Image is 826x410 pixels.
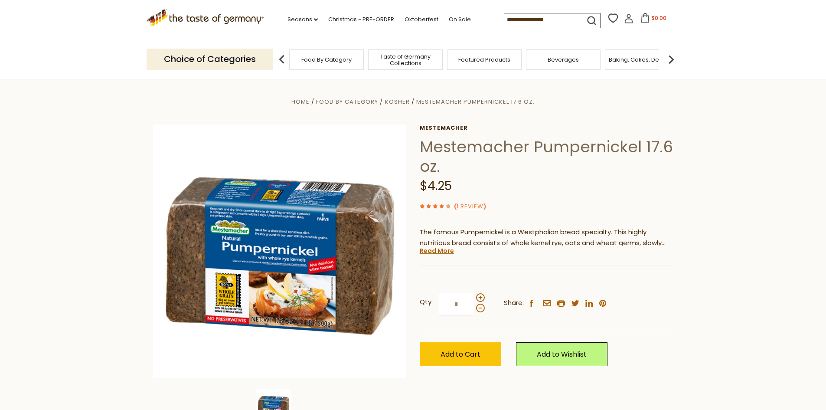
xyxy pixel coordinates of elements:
[420,246,454,255] a: Read More
[420,125,673,131] a: Mestemacher
[420,177,452,194] span: $4.25
[420,227,673,249] p: The famous Pumpernickel is a Westphalian bread specialty. This highly nutritious bread consists o...
[439,292,474,316] input: Qty:
[287,15,318,24] a: Seasons
[291,98,310,106] a: Home
[449,15,471,24] a: On Sale
[420,137,673,176] h1: Mestemacher Pumpernickel 17.6 oz.
[273,51,291,68] img: previous arrow
[458,56,510,63] a: Featured Products
[635,13,672,26] button: $0.00
[147,49,273,70] p: Choice of Categories
[328,15,394,24] a: Christmas - PRE-ORDER
[316,98,378,106] a: Food By Category
[420,342,501,366] button: Add to Cart
[371,53,440,66] a: Taste of Germany Collections
[652,14,666,22] span: $0.00
[548,56,579,63] a: Beverages
[457,202,483,211] a: 1 Review
[454,202,486,210] span: ( )
[301,56,352,63] a: Food By Category
[385,98,410,106] a: Kosher
[405,15,438,24] a: Oktoberfest
[441,349,480,359] span: Add to Cart
[504,298,524,308] span: Share:
[663,51,680,68] img: next arrow
[609,56,676,63] a: Baking, Cakes, Desserts
[420,297,433,308] strong: Qty:
[516,342,607,366] a: Add to Wishlist
[153,125,407,378] img: Mestemacher Pumpernickel
[416,98,535,106] a: Mestemacher Pumpernickel 17.6 oz.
